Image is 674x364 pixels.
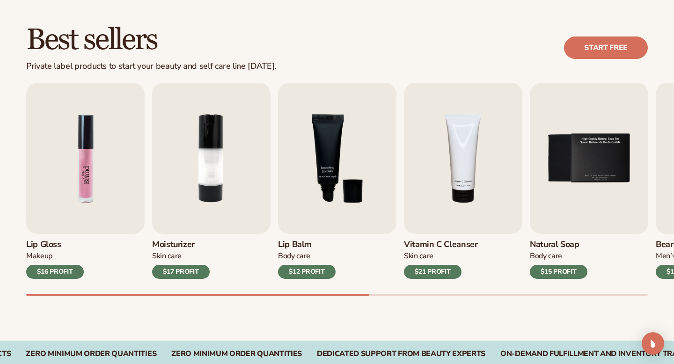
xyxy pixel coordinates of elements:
div: Open Intercom Messenger [642,332,664,355]
a: 3 / 9 [278,83,396,279]
div: Body Care [530,251,587,261]
a: 2 / 9 [152,83,271,279]
div: Makeup [26,251,84,261]
div: Body Care [278,251,336,261]
a: 4 / 9 [404,83,522,279]
img: Shopify Image 2 [26,83,145,234]
div: $12 PROFIT [278,265,336,279]
a: 5 / 9 [530,83,648,279]
h3: Moisturizer [152,240,210,250]
div: $17 PROFIT [152,265,210,279]
div: $16 PROFIT [26,265,84,279]
div: Zero Minimum Order QuantitieS [171,349,302,358]
div: $15 PROFIT [530,265,587,279]
a: 1 / 9 [26,83,145,279]
h3: Vitamin C Cleanser [404,240,478,250]
div: Skin Care [152,251,210,261]
div: Skin Care [404,251,478,261]
div: $21 PROFIT [404,265,462,279]
div: Dedicated Support From Beauty Experts [317,349,485,358]
div: Zero Minimum Order QuantitieS [26,349,156,358]
a: Start free [564,36,648,59]
h3: Natural Soap [530,240,587,250]
h3: Lip Gloss [26,240,84,250]
div: Private label products to start your beauty and self care line [DATE]. [26,61,276,72]
h2: Best sellers [26,24,276,56]
h3: Lip Balm [278,240,336,250]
